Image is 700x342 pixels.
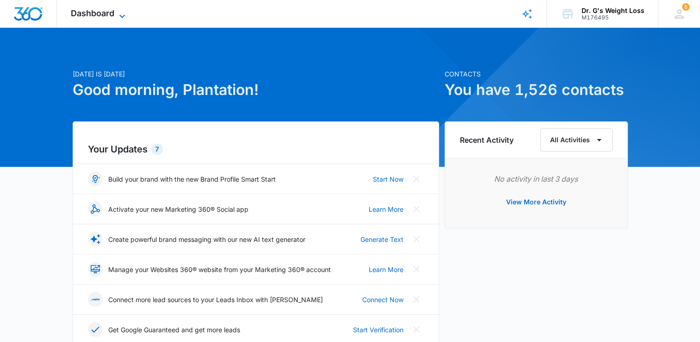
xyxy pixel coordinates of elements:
button: Close [409,262,424,277]
h6: Recent Activity [460,134,514,146]
a: Start Verification [353,325,403,335]
p: Create powerful brand messaging with our new AI text generator [108,234,305,244]
button: View More Activity [497,191,576,213]
button: Close [409,171,424,186]
a: Generate Text [360,234,403,244]
div: notifications count [682,3,689,11]
h1: Good morning, Plantation! [73,79,439,101]
p: [DATE] is [DATE] [73,69,439,79]
p: Build your brand with the new Brand Profile Smart Start [108,174,276,184]
button: Close [409,322,424,337]
button: Close [409,202,424,216]
a: Start Now [373,174,403,184]
a: Learn More [369,265,403,274]
p: Manage your Websites 360® website from your Marketing 360® account [108,265,331,274]
p: Contacts [445,69,628,79]
div: account name [582,7,644,14]
button: All Activities [540,128,613,152]
p: Activate your new Marketing 360® Social app [108,204,248,214]
span: Dashboard [71,8,114,18]
p: No activity in last 3 days [460,173,613,184]
div: 7 [151,144,163,155]
a: Learn More [369,204,403,214]
p: Connect more lead sources to your Leads Inbox with [PERSON_NAME] [108,295,323,304]
a: Connect Now [362,295,403,304]
h2: Your Updates [88,142,424,156]
h1: You have 1,526 contacts [445,79,628,101]
button: Close [409,292,424,307]
span: 5 [682,3,689,11]
div: account id [582,14,644,21]
button: Close [409,232,424,247]
p: Get Google Guaranteed and get more leads [108,325,240,335]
